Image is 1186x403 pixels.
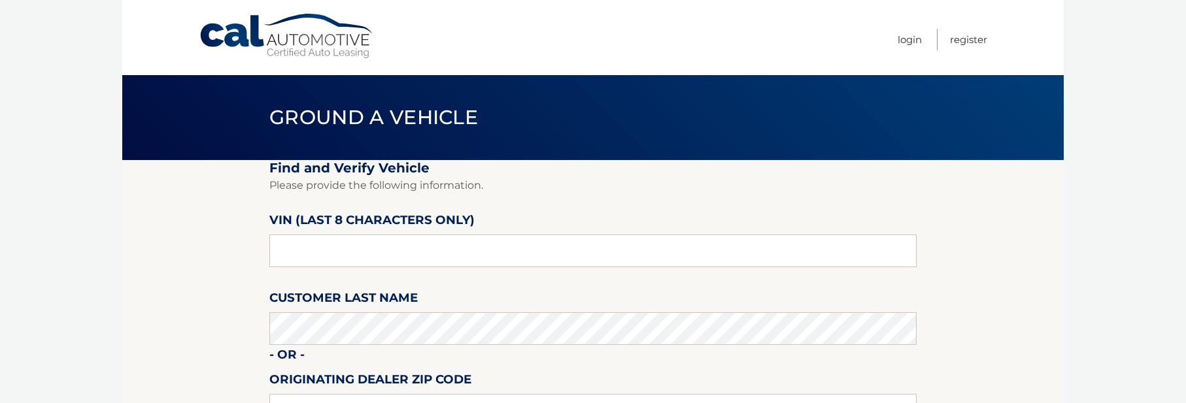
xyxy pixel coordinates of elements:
label: Customer Last Name [269,288,418,312]
a: Cal Automotive [199,13,375,59]
h2: Find and Verify Vehicle [269,160,917,176]
a: Login [898,29,922,50]
label: VIN (last 8 characters only) [269,210,475,234]
p: Please provide the following information. [269,176,917,195]
label: Originating Dealer Zip Code [269,370,471,394]
a: Register [950,29,987,50]
label: - or - [269,345,305,369]
span: Ground a Vehicle [269,105,478,129]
